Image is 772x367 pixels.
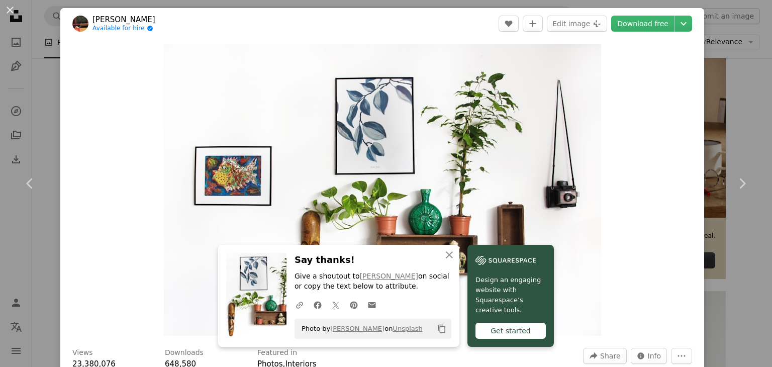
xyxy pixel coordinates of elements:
a: Share on Facebook [309,295,327,315]
a: Share on Twitter [327,295,345,315]
a: [PERSON_NAME] [360,272,418,280]
button: Add to Collection [523,16,543,32]
a: Share on Pinterest [345,295,363,315]
span: Info [648,348,661,363]
button: Zoom in on this image [164,44,601,336]
img: Go to Manja Vitolic's profile [72,16,88,32]
a: [PERSON_NAME] [92,15,155,25]
a: Unsplash [393,325,422,332]
button: Copy to clipboard [433,320,450,337]
button: Stats about this image [631,348,667,364]
span: Share [600,348,620,363]
p: Give a shoutout to on social or copy the text below to attribute. [295,271,451,292]
button: Choose download size [675,16,692,32]
h3: Views [72,348,93,358]
a: Download free [611,16,674,32]
a: Available for hire [92,25,155,33]
span: Design an engaging website with Squarespace’s creative tools. [475,275,546,315]
h3: Downloads [165,348,204,358]
h3: Say thanks! [295,253,451,267]
button: Share this image [583,348,626,364]
a: [PERSON_NAME] [330,325,384,332]
div: Get started [475,323,546,339]
button: More Actions [671,348,692,364]
a: Next [712,135,772,232]
button: Edit image [547,16,607,32]
h3: Featured in [257,348,297,358]
img: file-1606177908946-d1eed1cbe4f5image [475,253,536,268]
img: assorted wall decors [164,44,601,336]
button: Like [499,16,519,32]
a: Share over email [363,295,381,315]
span: Photo by on [297,321,423,337]
a: Design an engaging website with Squarespace’s creative tools.Get started [467,245,554,347]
